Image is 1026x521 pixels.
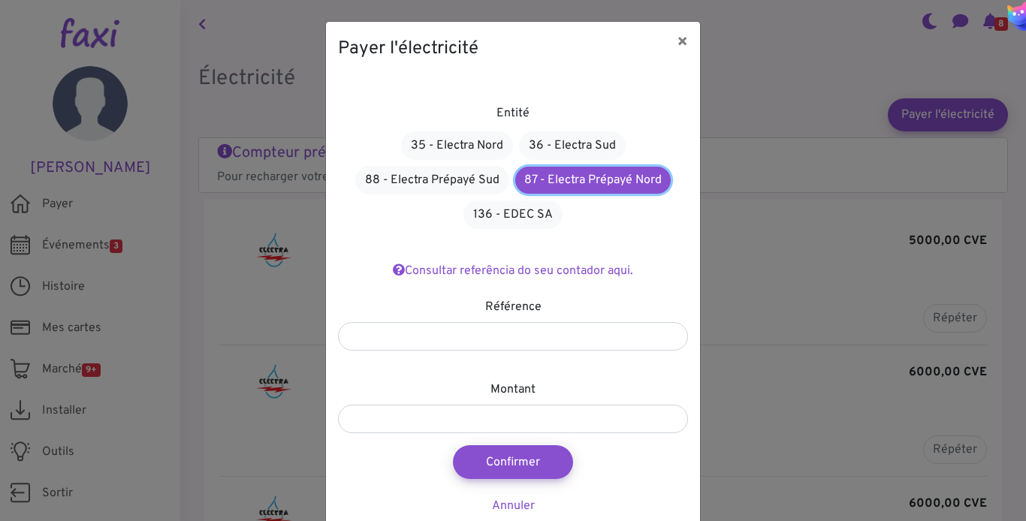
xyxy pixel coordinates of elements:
[365,173,499,188] font: 88 - Electra Prépayé Sud
[486,454,540,469] font: Confirmer
[485,300,542,315] font: Référence
[524,173,662,188] font: 87 - Electra Prépayé Nord
[665,22,700,64] button: ×
[453,445,573,478] button: Confirmer
[401,131,513,160] a: 35 - Electra Nord
[529,138,616,153] font: 36 - Electra Sud
[496,106,530,121] font: Entité
[355,166,509,194] a: 88 - Electra Prépayé Sud
[463,200,563,229] a: 136 - EDEC SA
[490,382,536,397] font: Montant
[519,131,626,160] a: 36 - Electra Sud
[492,498,535,513] a: Annuler
[515,167,671,194] a: 87 - Electra Prépayé Nord
[411,138,503,153] font: 35 - Electra Nord
[393,264,633,279] a: Consultar referência do seu contador aqui.
[473,207,553,222] font: 136 - EDEC SA
[677,32,688,54] font: ×
[338,38,478,60] font: Payer l'électricité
